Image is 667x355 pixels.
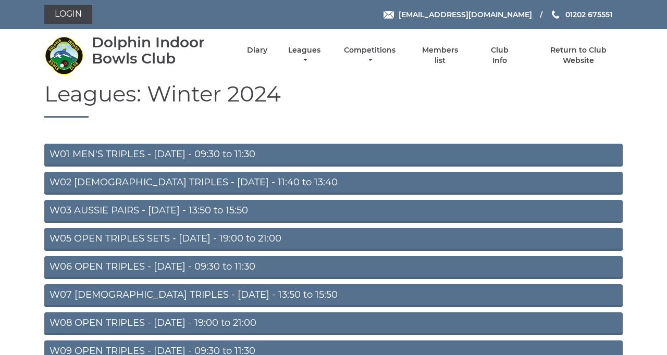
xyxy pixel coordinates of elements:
[550,9,612,20] a: Phone us 01202 675551
[44,284,623,307] a: W07 [DEMOGRAPHIC_DATA] TRIPLES - [DATE] - 13:50 to 15:50
[416,45,464,66] a: Members list
[44,82,623,118] h1: Leagues: Winter 2024
[44,5,92,24] a: Login
[44,144,623,167] a: W01 MEN'S TRIPLES - [DATE] - 09:30 to 11:30
[286,45,323,66] a: Leagues
[552,10,559,19] img: Phone us
[565,10,612,19] span: 01202 675551
[44,312,623,335] a: W08 OPEN TRIPLES - [DATE] - 19:00 to 21:00
[535,45,623,66] a: Return to Club Website
[384,11,394,19] img: Email
[483,45,516,66] a: Club Info
[44,256,623,279] a: W06 OPEN TRIPLES - [DATE] - 09:30 to 11:30
[92,34,229,67] div: Dolphin Indoor Bowls Club
[341,45,398,66] a: Competitions
[44,172,623,195] a: W02 [DEMOGRAPHIC_DATA] TRIPLES - [DATE] - 11:40 to 13:40
[384,9,532,20] a: Email [EMAIL_ADDRESS][DOMAIN_NAME]
[44,228,623,251] a: W05 OPEN TRIPLES SETS - [DATE] - 19:00 to 21:00
[44,36,83,75] img: Dolphin Indoor Bowls Club
[44,200,623,223] a: W03 AUSSIE PAIRS - [DATE] - 13:50 to 15:50
[247,45,267,55] a: Diary
[399,10,532,19] span: [EMAIL_ADDRESS][DOMAIN_NAME]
